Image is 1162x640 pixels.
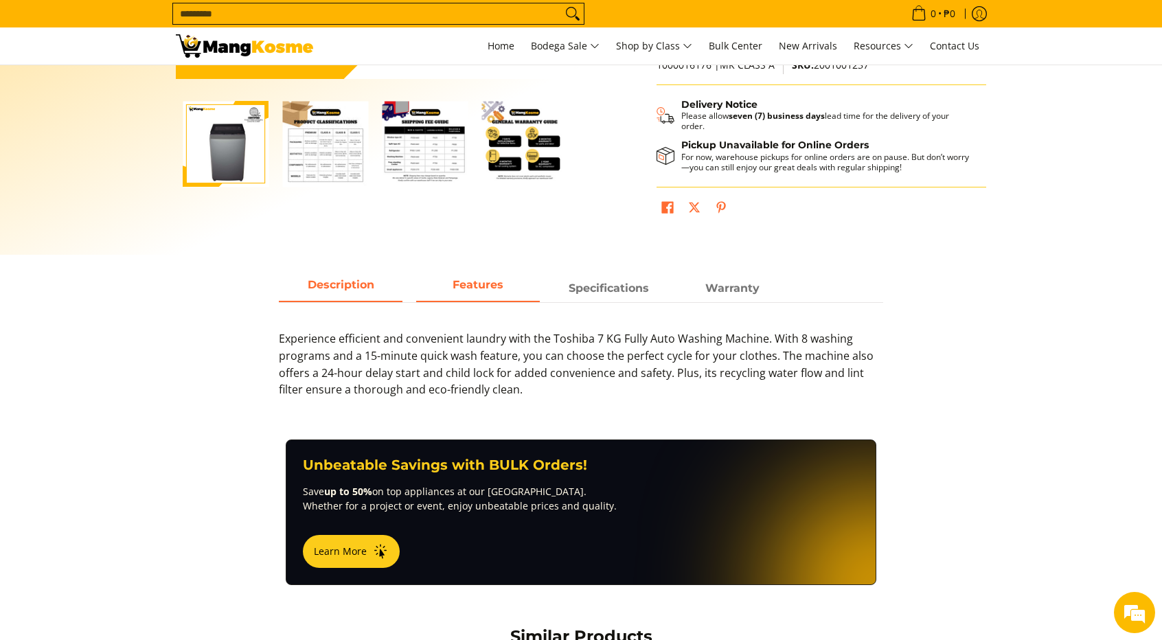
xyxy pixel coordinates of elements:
span: New Arrivals [779,39,837,52]
span: • [907,6,959,21]
textarea: Type your message and hit 'Enter' [7,375,262,423]
nav: Main Menu [327,27,986,65]
a: Pin on Pinterest [711,198,731,221]
span: Specifications [547,276,670,301]
a: New Arrivals [772,27,844,65]
strong: Pickup Unavailable for Online Orders [681,139,869,151]
a: Shop by Class [609,27,699,65]
div: Description [279,302,883,412]
button: Learn More [303,535,400,568]
a: Bulk Center [702,27,769,65]
img: general-warranty-guide-infographic-mang-kosme [481,101,567,187]
a: Resources [847,27,920,65]
span: ₱0 [942,9,957,19]
p: For now, warehouse pickups for online orders are on pause. But don’t worry—you can still enjoy ou... [681,152,972,172]
div: Minimize live chat window [225,7,258,40]
a: Description [279,276,402,302]
button: Shipping & Delivery [657,99,972,132]
h3: Unbeatable Savings with BULK Orders! [303,457,859,474]
div: Chat with us now [71,77,231,95]
a: Post on X [685,198,704,221]
a: Share on Facebook [658,198,677,221]
p: Experience efficient and convenient laundry with the Toshiba 7 KG Fully Auto Washing Machine. Wit... [279,330,883,412]
a: Bodega Sale [524,27,606,65]
strong: Delivery Notice [681,98,757,111]
a: Description 1 [416,276,540,302]
img: Toshiba 7 KG Fully Auto Top Load, Washing Machine (Class A) | Mang Kosme [176,34,313,58]
span: Resources [854,38,913,55]
strong: up to 50% [324,485,372,498]
span: Bodega Sale [531,38,600,55]
span: We're online! [80,173,190,312]
span: Warranty [670,276,794,301]
span: Bulk Center [709,39,762,52]
a: Unbeatable Savings with BULK Orders! Saveup to 50%on top appliances at our [GEOGRAPHIC_DATA]. Whe... [286,439,876,585]
span: Home [488,39,514,52]
span: Contact Us [930,39,979,52]
span: 0 [929,9,938,19]
span: 2001001237 [792,58,869,71]
span: SKU: [792,58,814,71]
a: Home [481,27,521,65]
strong: seven (7) business days [729,110,825,122]
p: Save on top appliances at our [GEOGRAPHIC_DATA]. Whether for a project or event, enjoy unbeatable... [303,484,859,513]
span: Shop by Class [616,38,692,55]
img: Toshiba 7 KG Fully Auto Top Load, Washing Machine (Class A)-3 [382,101,468,187]
span: 1000016176 |MK CLASS A [657,58,775,71]
a: Contact Us [923,27,986,65]
a: Description 3 [670,276,794,302]
button: Search [562,3,584,24]
a: Description 2 [547,276,670,302]
img: Toshiba 7 KG Fully Auto Top Load, Washing Machine (Class A)-2 [282,101,368,187]
img: Toshiba 7 KG Fully Auto Top Load, Washing Machine (Class A)-1 [183,101,269,187]
span: Features [416,276,540,301]
span: Description [279,276,402,301]
p: Please allow lead time for the delivery of your order. [681,111,972,131]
